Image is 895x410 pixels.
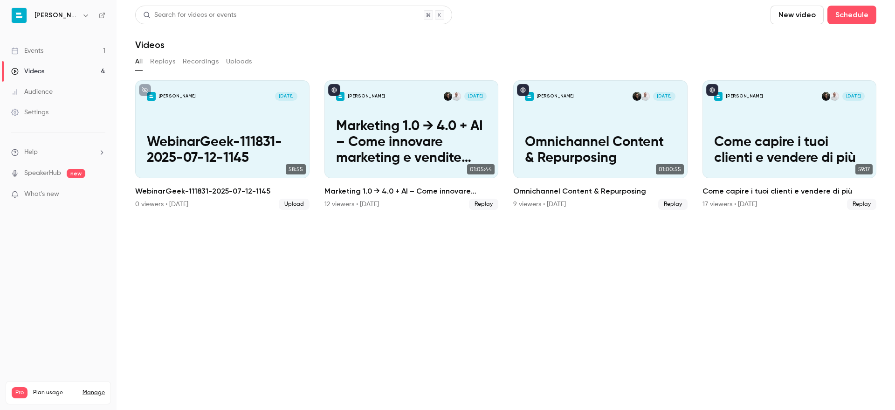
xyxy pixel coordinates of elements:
span: [DATE] [653,92,675,101]
span: [DATE] [464,92,487,101]
img: website_grey.svg [15,24,22,32]
div: Videos [11,67,44,76]
img: Giovanni Repola [830,92,839,101]
button: All [135,54,143,69]
img: WebinarGeek-111831-2025-07-12-1145 [147,92,156,101]
img: Giovanni Repola [452,92,461,101]
button: Schedule [827,6,876,24]
button: New video [771,6,824,24]
h6: [PERSON_NAME] [34,11,78,20]
p: [PERSON_NAME] [348,93,385,99]
p: Marketing 1.0 → 4.0 + AI – Come innovare marketing e vendite con gli strumenti giusti [336,119,487,167]
div: 9 viewers • [DATE] [513,200,566,209]
img: Omnichannel Content & Repurposing [525,92,534,101]
h2: Omnichannel Content & Repurposing [513,186,688,197]
button: Uploads [226,54,252,69]
a: Manage [83,389,105,396]
p: [PERSON_NAME] [726,93,763,99]
div: Search for videos or events [143,10,236,20]
span: 01:00:55 [656,164,684,174]
span: [DATE] [842,92,865,101]
span: What's new [24,189,59,199]
img: tab_keywords_by_traffic_grey.svg [94,54,101,62]
span: Replay [847,199,876,210]
img: Davide Berardino [633,92,641,101]
span: new [67,169,85,178]
span: [DATE] [275,92,297,101]
span: Replay [658,199,688,210]
li: WebinarGeek-111831-2025-07-12-1145 [135,80,310,210]
h2: Come capire i tuoi clienti e vendere di più [702,186,877,197]
button: published [517,84,529,96]
li: Come capire i tuoi clienti e vendere di più [702,80,877,210]
section: Videos [135,6,876,404]
button: unpublished [139,84,151,96]
div: Audience [11,87,53,97]
span: 58:55 [286,164,306,174]
iframe: Noticeable Trigger [94,190,105,199]
img: Come capire i tuoi clienti e vendere di più [714,92,723,101]
button: published [328,84,340,96]
div: 17 viewers • [DATE] [702,200,757,209]
a: Omnichannel Content & Repurposing[PERSON_NAME]Giovanni RepolaDavide Berardino[DATE]Omnichannel Co... [513,80,688,210]
h1: Videos [135,39,165,50]
button: Recordings [183,54,219,69]
h2: WebinarGeek-111831-2025-07-12-1145 [135,186,310,197]
button: Replays [150,54,175,69]
div: Keyword (traffico) [104,55,155,61]
p: [PERSON_NAME] [158,93,196,99]
img: Giovanni Repola [641,92,650,101]
img: Marketing 1.0 → 4.0 + AI – Come innovare marketing e vendite con gli strumenti giusti [336,92,345,101]
li: Marketing 1.0 → 4.0 + AI – Come innovare marketing e vendite con gli strumenti giusti [324,80,499,210]
img: Bryan srl [12,8,27,23]
a: SpeakerHub [24,168,61,178]
span: 59:17 [855,164,873,174]
p: Come capire i tuoi clienti e vendere di più [714,135,865,167]
img: Davide Berardino [444,92,453,101]
span: Pro [12,387,28,398]
li: Omnichannel Content & Repurposing [513,80,688,210]
a: WebinarGeek-111831-2025-07-12-1145[PERSON_NAME][DATE]WebinarGeek-111831-2025-07-12-114558:55Webin... [135,80,310,210]
ul: Videos [135,80,876,210]
h2: Marketing 1.0 → 4.0 + AI – Come innovare marketing e vendite con gli strumenti giusti [324,186,499,197]
div: 12 viewers • [DATE] [324,200,379,209]
div: Events [11,46,43,56]
p: Omnichannel Content & Repurposing [525,135,675,167]
img: Davide Berardino [822,92,831,101]
button: published [706,84,718,96]
span: Help [24,147,38,157]
span: 01:05:44 [467,164,495,174]
p: [PERSON_NAME] [537,93,574,99]
img: tab_domain_overview_orange.svg [39,54,46,62]
p: WebinarGeek-111831-2025-07-12-1145 [147,135,297,167]
a: Marketing 1.0 → 4.0 + AI – Come innovare marketing e vendite con gli strumenti giusti[PERSON_NAME... [324,80,499,210]
div: 0 viewers • [DATE] [135,200,188,209]
div: Settings [11,108,48,117]
li: help-dropdown-opener [11,147,105,157]
div: Dominio [49,55,71,61]
span: Replay [469,199,498,210]
img: logo_orange.svg [15,15,22,22]
a: Come capire i tuoi clienti e vendere di più[PERSON_NAME]Giovanni RepolaDavide Berardino[DATE]Come... [702,80,877,210]
span: Upload [279,199,310,210]
div: [PERSON_NAME]: [DOMAIN_NAME] [24,24,133,32]
span: Plan usage [33,389,77,396]
div: v 4.0.25 [26,15,46,22]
